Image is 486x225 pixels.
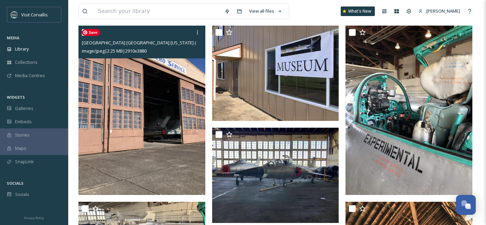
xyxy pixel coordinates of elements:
img: Corvallis Airport Corvallis Oregon (6).jpeg [212,128,339,223]
span: [PERSON_NAME] [426,8,460,14]
span: Embeds [15,118,32,125]
span: Collections [15,59,38,66]
span: Library [15,46,29,52]
span: Privacy Policy [24,216,44,220]
img: Corvallis Airport Corvallis Oregon (9).jpeg [212,26,339,121]
span: Save [82,29,100,36]
img: Corvallis Airport Corvallis Oregon (8).jpeg [345,26,472,195]
img: Corvallis Airport Corvallis Oregon (10).jpeg [78,26,205,195]
span: Socials [15,191,29,198]
span: Maps [15,145,26,152]
a: View all files [246,4,285,18]
span: Visit Corvallis [21,12,48,18]
span: Stories [15,132,30,138]
span: WIDGETS [7,95,25,100]
span: [GEOGRAPHIC_DATA] [GEOGRAPHIC_DATA] [US_STATE] (10).jpeg [82,39,212,46]
input: Search your library [94,4,221,19]
span: Galleries [15,105,33,112]
img: visit-corvallis-badge-dark-blue-orange%281%29.png [11,11,18,18]
a: [PERSON_NAME] [415,4,463,18]
span: MEDIA [7,35,19,40]
span: SnapLink [15,158,34,165]
span: image/jpeg | 2.25 MB | 2910 x 3880 [82,48,147,54]
a: What's New [341,6,375,16]
span: SOCIALS [7,181,24,186]
a: Privacy Policy [24,213,44,222]
button: Open Chat [456,195,476,215]
span: Media Centres [15,72,45,79]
